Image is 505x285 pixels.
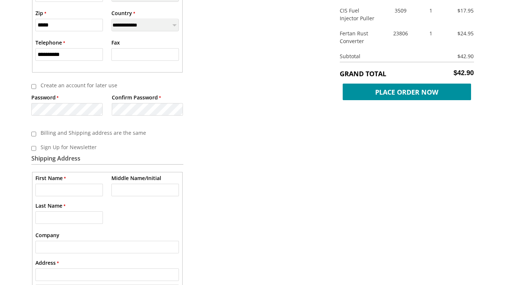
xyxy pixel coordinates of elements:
[334,7,383,22] div: CIS Fuel Injector Puller
[35,9,46,17] label: Zip
[111,9,135,17] label: Country
[111,39,120,46] label: Fax
[453,69,474,77] span: $42.90
[383,7,419,14] div: 3509
[35,231,59,239] label: Company
[383,29,419,37] div: 23806
[450,52,474,60] div: $42.90
[35,202,65,210] label: Last Name
[112,94,161,101] label: Confirm Password
[111,174,161,182] label: Middle Name/Initial
[334,29,383,45] div: Fertan Rust Converter
[36,79,173,91] label: Create an account for later use
[340,82,474,98] button: Place Order Now
[35,39,65,46] label: Telephone
[343,84,471,100] span: Place Order Now
[334,52,451,60] div: Subtotal
[443,7,480,14] div: $17.95
[419,29,443,37] div: 1
[340,69,474,78] h5: Grand Total
[36,127,173,139] label: Billing and Shipping address are the same
[35,259,59,267] label: Address
[35,174,66,182] label: First Name
[36,141,173,153] label: Sign Up for Newsletter
[443,29,480,37] div: $24.95
[31,94,59,101] label: Password
[419,7,443,14] div: 1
